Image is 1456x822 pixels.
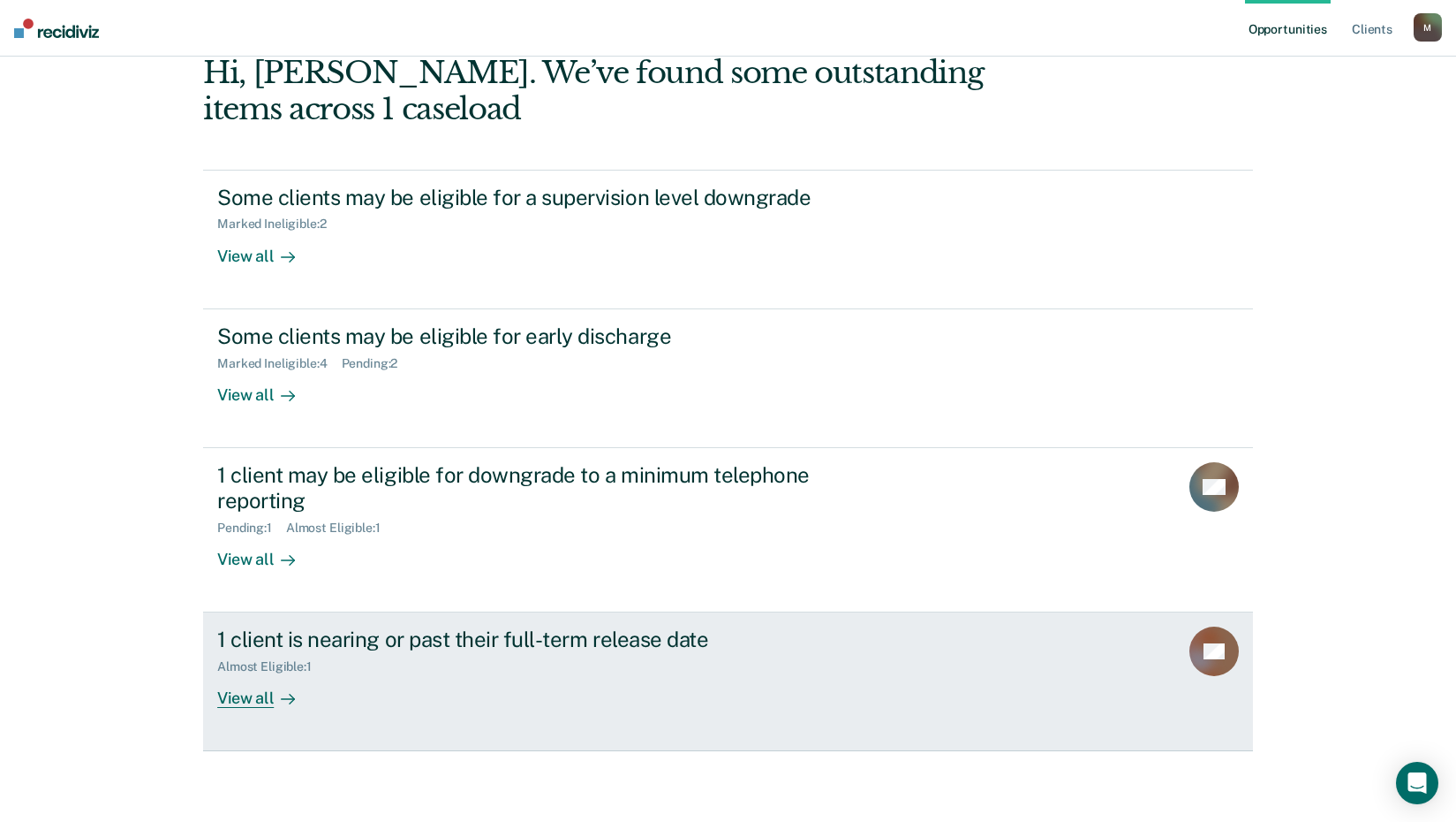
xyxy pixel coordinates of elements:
div: View all [217,535,316,569]
div: 1 client may be eligible for downgrade to a minimum telephone reporting [217,462,837,514]
img: Recidiviz [14,19,99,38]
div: Almost Eligible : 1 [217,659,326,674]
div: View all [217,674,316,709]
div: Open Intercom Messenger [1396,762,1438,804]
div: Pending : 1 [217,521,286,536]
a: Some clients may be eligible for a supervision level downgradeMarked Ineligible:2View all [203,170,1253,309]
div: Almost Eligible : 1 [286,521,395,536]
a: 1 client is nearing or past their full-term release dateAlmost Eligible:1View all [203,613,1253,751]
a: Some clients may be eligible for early dischargeMarked Ineligible:4Pending:2View all [203,309,1253,448]
div: Some clients may be eligible for a supervision level downgrade [217,185,837,210]
button: M [1414,13,1442,42]
div: View all [217,370,316,405]
div: Pending : 2 [342,356,412,371]
div: Hi, [PERSON_NAME]. We’ve found some outstanding items across 1 caseload [203,55,1043,127]
div: 1 client is nearing or past their full-term release date [217,627,837,652]
a: 1 client may be eligible for downgrade to a minimum telephone reportingPending:1Almost Eligible:1... [203,448,1253,613]
div: Marked Ineligible : 4 [217,356,341,371]
div: View all [217,232,316,266]
div: Some clients may be eligible for early discharge [217,323,837,349]
div: Marked Ineligible : 2 [217,217,340,232]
